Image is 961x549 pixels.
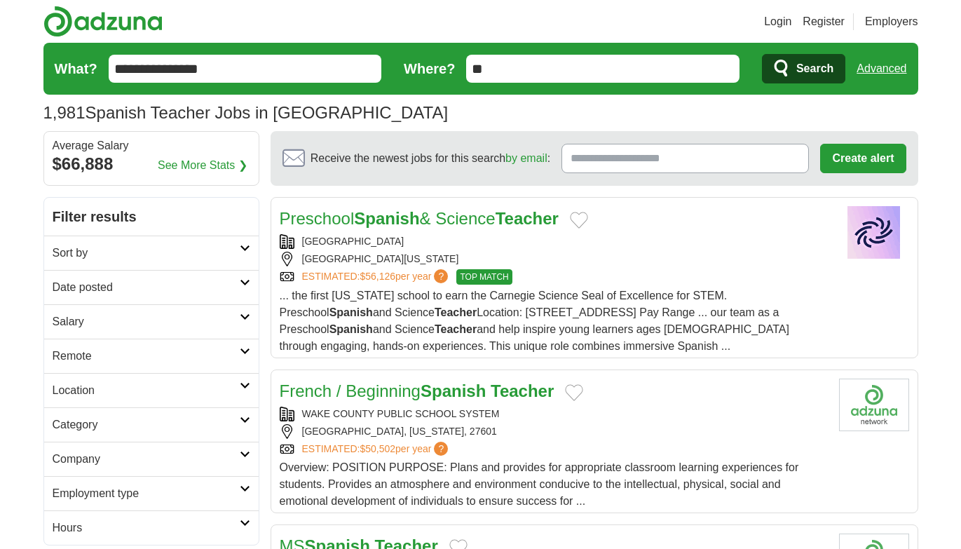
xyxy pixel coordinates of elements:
label: What? [55,58,97,79]
a: Remote [44,339,259,373]
span: TOP MATCH [456,269,512,285]
div: Average Salary [53,140,250,151]
img: Adzuna logo [43,6,163,37]
a: PreschoolSpanish& ScienceTeacher [280,209,559,228]
strong: Teacher [435,306,477,318]
h2: Salary [53,313,240,330]
a: by email [505,152,547,164]
span: Receive the newest jobs for this search : [311,150,550,167]
div: $66,888 [53,151,250,177]
span: ? [434,442,448,456]
span: 1,981 [43,100,86,126]
a: Location [44,373,259,407]
a: Salary [44,304,259,339]
span: $56,126 [360,271,395,282]
span: ? [434,269,448,283]
span: $50,502 [360,443,395,454]
span: Overview: POSITION PURPOSE: Plans and provides for appropriate classroom learning experiences for... [280,461,799,507]
h2: Employment type [53,485,240,502]
strong: Spanish [421,381,486,400]
h2: Filter results [44,198,259,236]
h2: Location [53,382,240,399]
a: Sort by [44,236,259,270]
h2: Company [53,451,240,468]
a: Employers [865,13,918,30]
strong: Teacher [496,209,559,228]
a: See More Stats ❯ [158,157,247,174]
a: French / BeginningSpanish Teacher [280,381,554,400]
a: ESTIMATED:$50,502per year? [302,442,451,456]
div: [GEOGRAPHIC_DATA], [US_STATE], 27601 [280,424,828,439]
h1: Spanish Teacher Jobs in [GEOGRAPHIC_DATA] [43,103,449,122]
strong: Spanish [329,306,373,318]
a: Register [803,13,845,30]
span: Search [796,55,833,83]
a: Category [44,407,259,442]
strong: Spanish [354,209,419,228]
button: Add to favorite jobs [565,384,583,401]
a: Advanced [857,55,906,83]
span: ... the first [US_STATE] school to earn the Carnegie Science Seal of Excellence for STEM. Prescho... [280,290,789,352]
label: Where? [404,58,455,79]
strong: Teacher [491,381,554,400]
button: Search [762,54,845,83]
h2: Sort by [53,245,240,262]
button: Add to favorite jobs [570,212,588,229]
div: [GEOGRAPHIC_DATA] [280,234,828,249]
img: Company logo [839,206,909,259]
h2: Category [53,416,240,433]
strong: Teacher [435,323,477,335]
a: Date posted [44,270,259,304]
button: Create alert [820,144,906,173]
a: Login [764,13,791,30]
div: [GEOGRAPHIC_DATA][US_STATE] [280,252,828,266]
a: ESTIMATED:$56,126per year? [302,269,451,285]
h2: Remote [53,348,240,365]
div: WAKE COUNTY PUBLIC SCHOOL SYSTEM [280,407,828,421]
a: Hours [44,510,259,545]
a: Company [44,442,259,476]
strong: Spanish [329,323,373,335]
a: Employment type [44,476,259,510]
img: Company logo [839,379,909,431]
h2: Hours [53,520,240,536]
h2: Date posted [53,279,240,296]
